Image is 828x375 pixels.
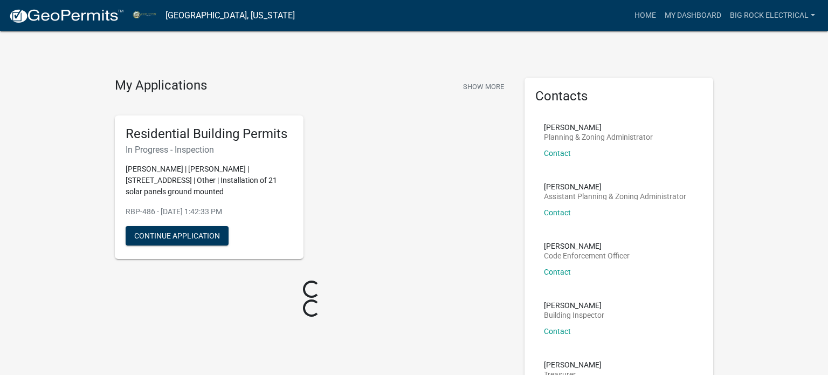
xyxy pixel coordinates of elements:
p: [PERSON_NAME] [544,183,686,190]
h4: My Applications [115,78,207,94]
p: [PERSON_NAME] [544,124,653,131]
a: Big Rock Electrical [726,5,819,26]
h5: Contacts [535,88,702,104]
p: [PERSON_NAME] [544,242,630,250]
a: Contact [544,208,571,217]
p: Planning & Zoning Administrator [544,133,653,141]
img: Miami County, Indiana [133,8,157,23]
h5: Residential Building Permits [126,126,293,142]
p: RBP-486 - [DATE] 1:42:33 PM [126,206,293,217]
p: Building Inspector [544,311,604,319]
a: Home [630,5,660,26]
p: [PERSON_NAME] | [PERSON_NAME] | [STREET_ADDRESS] | Other | Installation of 21 solar panels ground... [126,163,293,197]
a: Contact [544,327,571,336]
h6: In Progress - Inspection [126,145,293,155]
a: [GEOGRAPHIC_DATA], [US_STATE] [165,6,295,25]
button: Continue Application [126,226,229,246]
p: [PERSON_NAME] [544,302,604,309]
button: Show More [459,78,508,96]
p: Assistant Planning & Zoning Administrator [544,193,686,200]
a: Contact [544,268,571,276]
a: Contact [544,149,571,158]
p: [PERSON_NAME] [544,361,602,369]
p: Code Enforcement Officer [544,252,630,260]
a: My Dashboard [660,5,726,26]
